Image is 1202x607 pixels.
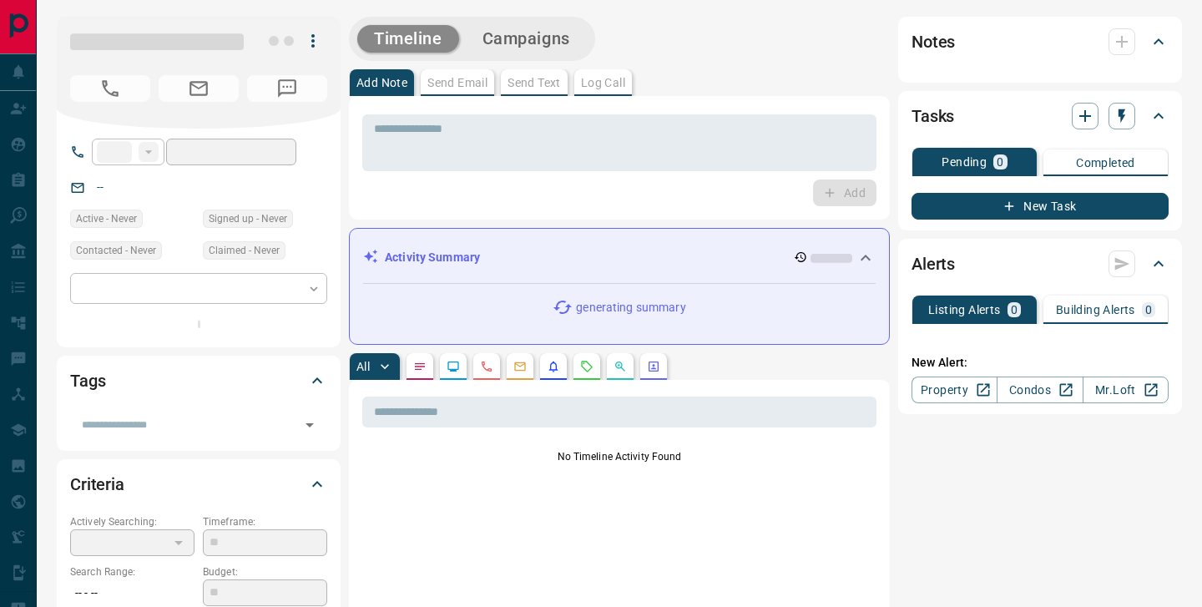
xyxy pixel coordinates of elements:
button: Timeline [357,25,459,53]
p: generating summary [576,299,685,316]
span: Claimed - Never [209,242,280,259]
a: Property [912,377,997,403]
p: 0 [997,156,1003,168]
p: Search Range: [70,564,194,579]
div: Notes [912,22,1169,62]
a: Condos [997,377,1083,403]
p: New Alert: [912,354,1169,372]
button: New Task [912,193,1169,220]
h2: Tasks [912,103,954,129]
p: Listing Alerts [928,304,1001,316]
p: Actively Searching: [70,514,194,529]
span: Contacted - Never [76,242,156,259]
svg: Listing Alerts [547,360,560,373]
p: Add Note [356,77,407,89]
p: Timeframe: [203,514,327,529]
h2: Alerts [912,250,955,277]
span: No Number [247,75,327,102]
p: 0 [1011,304,1018,316]
p: Pending [942,156,987,168]
h2: Tags [70,367,105,394]
svg: Requests [580,360,593,373]
svg: Opportunities [614,360,627,373]
p: All [356,361,370,372]
button: Open [298,413,321,437]
p: -- - -- [70,579,194,607]
div: Tasks [912,96,1169,136]
h2: Criteria [70,471,124,498]
span: Active - Never [76,210,137,227]
button: Campaigns [466,25,587,53]
span: Signed up - Never [209,210,287,227]
span: No Email [159,75,239,102]
svg: Notes [413,360,427,373]
p: No Timeline Activity Found [362,449,876,464]
svg: Lead Browsing Activity [447,360,460,373]
a: Mr.Loft [1083,377,1169,403]
p: Completed [1076,157,1135,169]
svg: Agent Actions [647,360,660,373]
span: No Number [70,75,150,102]
div: Tags [70,361,327,401]
p: Activity Summary [385,249,480,266]
div: Activity Summary [363,242,876,273]
svg: Calls [480,360,493,373]
div: Alerts [912,244,1169,284]
h2: Notes [912,28,955,55]
div: Criteria [70,464,327,504]
svg: Emails [513,360,527,373]
a: -- [97,180,104,194]
p: Building Alerts [1056,304,1135,316]
p: Budget: [203,564,327,579]
p: 0 [1145,304,1152,316]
